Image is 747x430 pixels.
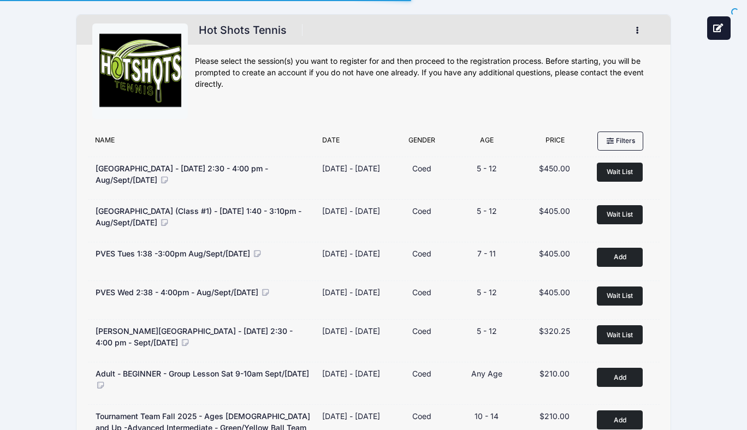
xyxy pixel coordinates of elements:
[477,249,496,258] span: 7 - 11
[539,326,570,336] span: $320.25
[317,135,390,151] div: Date
[597,163,643,182] button: Wait List
[597,205,643,224] button: Wait List
[412,249,431,258] span: Coed
[475,411,499,421] span: 10 - 14
[597,248,643,267] button: Add
[477,164,497,173] span: 5 - 12
[539,288,570,297] span: $405.00
[597,325,643,344] button: Wait List
[412,326,431,336] span: Coed
[477,206,497,216] span: 5 - 12
[539,249,570,258] span: $405.00
[322,248,380,259] div: [DATE] - [DATE]
[195,56,655,90] div: Please select the session(s) you want to register for and then proceed to the registration proces...
[322,368,380,379] div: [DATE] - [DATE]
[322,205,380,217] div: [DATE] - [DATE]
[521,135,589,151] div: Price
[607,210,633,218] span: Wait List
[96,164,268,184] span: [GEOGRAPHIC_DATA] - [DATE] 2:30 - 4:00 pm - Aug/Sept/[DATE]
[607,168,633,176] span: Wait List
[96,206,301,227] span: [GEOGRAPHIC_DATA] (Class #1) - [DATE] 1:40 - 3:10pm - Aug/Sept/[DATE]
[477,326,497,336] span: 5 - 12
[477,288,497,297] span: 5 - 12
[539,164,570,173] span: $450.00
[453,135,521,151] div: Age
[597,368,643,387] button: Add
[322,163,380,174] div: [DATE] - [DATE]
[412,369,431,378] span: Coed
[607,291,633,300] span: Wait List
[412,164,431,173] span: Coed
[539,206,570,216] span: $405.00
[412,206,431,216] span: Coed
[597,286,643,306] button: Wait List
[96,288,258,297] span: PVES Wed 2:38 - 4:00pm - Aug/Sept/[DATE]
[96,249,250,258] span: PVES Tues 1:38 -3:00pm Aug/Sept/[DATE]
[597,410,643,429] button: Add
[322,410,380,422] div: [DATE] - [DATE]
[597,132,643,150] button: Filters
[195,21,290,40] h1: Hot Shots Tennis
[539,411,570,421] span: $210.00
[390,135,453,151] div: Gender
[322,325,380,337] div: [DATE] - [DATE]
[96,369,309,378] span: Adult - BEGINNER - Group Lesson Sat 9-10am Sept/[DATE]
[96,326,293,347] span: [PERSON_NAME][GEOGRAPHIC_DATA] - [DATE] 2:30 - 4:00 pm - Sept/[DATE]
[412,288,431,297] span: Coed
[99,31,181,112] img: logo
[90,135,317,151] div: Name
[471,369,502,378] span: Any Age
[322,286,380,298] div: [DATE] - [DATE]
[607,331,633,339] span: Wait List
[412,411,431,421] span: Coed
[539,369,570,378] span: $210.00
